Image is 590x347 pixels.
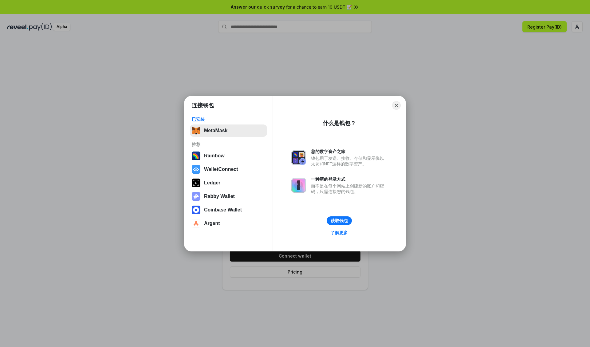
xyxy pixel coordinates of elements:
[192,116,265,122] div: 已安装
[204,128,227,133] div: MetaMask
[190,217,267,230] button: Argent
[190,124,267,137] button: MetaMask
[392,101,401,110] button: Close
[204,180,220,186] div: Ledger
[192,219,200,228] img: svg+xml,%3Csvg%20width%3D%2228%22%20height%3D%2228%22%20viewBox%3D%220%200%2028%2028%22%20fill%3D...
[204,207,242,213] div: Coinbase Wallet
[192,192,200,201] img: svg+xml,%3Csvg%20xmlns%3D%22http%3A%2F%2Fwww.w3.org%2F2000%2Fsvg%22%20fill%3D%22none%22%20viewBox...
[192,179,200,187] img: svg+xml,%3Csvg%20xmlns%3D%22http%3A%2F%2Fwww.w3.org%2F2000%2Fsvg%22%20width%3D%2228%22%20height%3...
[311,156,387,167] div: 钱包用于发送、接收、存储和显示像以太坊和NFT这样的数字资产。
[190,190,267,203] button: Rabby Wallet
[192,206,200,214] img: svg+xml,%3Csvg%20width%3D%2228%22%20height%3D%2228%22%20viewBox%3D%220%200%2028%2028%22%20fill%3D...
[192,102,214,109] h1: 连接钱包
[331,218,348,223] div: 获取钱包
[190,163,267,175] button: WalletConnect
[327,229,352,237] a: 了解更多
[311,176,387,182] div: 一种新的登录方式
[204,153,225,159] div: Rainbow
[204,194,235,199] div: Rabby Wallet
[192,165,200,174] img: svg+xml,%3Csvg%20width%3D%2228%22%20height%3D%2228%22%20viewBox%3D%220%200%2028%2028%22%20fill%3D...
[291,150,306,165] img: svg+xml,%3Csvg%20xmlns%3D%22http%3A%2F%2Fwww.w3.org%2F2000%2Fsvg%22%20fill%3D%22none%22%20viewBox...
[204,221,220,226] div: Argent
[190,177,267,189] button: Ledger
[192,152,200,160] img: svg+xml,%3Csvg%20width%3D%22120%22%20height%3D%22120%22%20viewBox%3D%220%200%20120%20120%22%20fil...
[190,150,267,162] button: Rainbow
[204,167,238,172] div: WalletConnect
[311,149,387,154] div: 您的数字资产之家
[311,183,387,194] div: 而不是在每个网站上创建新的账户和密码，只需连接您的钱包。
[323,120,356,127] div: 什么是钱包？
[331,230,348,235] div: 了解更多
[327,216,352,225] button: 获取钱包
[192,126,200,135] img: svg+xml,%3Csvg%20fill%3D%22none%22%20height%3D%2233%22%20viewBox%3D%220%200%2035%2033%22%20width%...
[192,142,265,147] div: 推荐
[190,204,267,216] button: Coinbase Wallet
[291,178,306,193] img: svg+xml,%3Csvg%20xmlns%3D%22http%3A%2F%2Fwww.w3.org%2F2000%2Fsvg%22%20fill%3D%22none%22%20viewBox...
